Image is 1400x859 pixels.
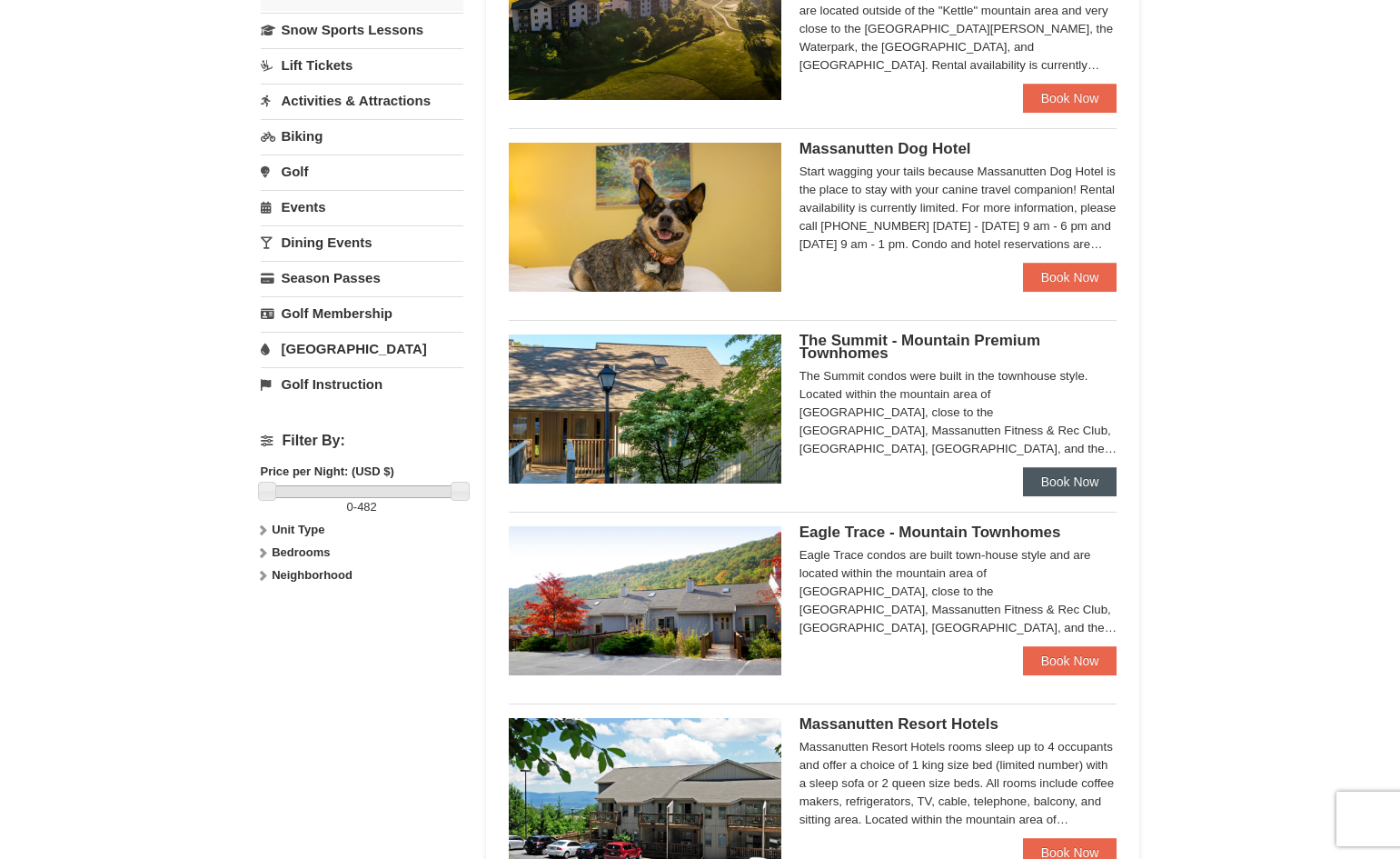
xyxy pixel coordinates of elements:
[1023,646,1117,675] a: Book Now
[799,140,971,157] span: Massanutten Dog Hotel
[509,526,781,675] img: 19218983-1-9b289e55.jpg
[509,143,781,292] img: 27428181-5-81c892a3.jpg
[799,715,998,733] span: Massanutten Resort Hotels
[357,500,377,514] span: 482
[261,261,463,295] a: Season Passes
[261,464,394,478] strong: Price per Night: (USD $)
[799,546,1117,637] div: Eagle Trace condos are built town-house style and are located within the mountain area of [GEOGRA...
[1023,84,1117,113] a: Book Now
[261,155,463,188] a: Golf
[261,332,463,365] a: [GEOGRAPHIC_DATA]
[261,498,463,516] label: -
[509,335,781,484] img: 19219034-1-0eee7e00.jpg
[347,500,353,514] span: 0
[261,48,463,82] a: Lift Tickets
[272,523,324,536] strong: Unit Type
[272,568,352,582] strong: Neighborhood
[799,332,1040,362] span: The Summit - Mountain Premium Townhomes
[799,738,1117,829] div: Massanutten Resort Hotels rooms sleep up to 4 occupants and offer a choice of 1 king size bed (li...
[261,190,463,224] a: Events
[799,524,1061,541] span: Eagle Trace - Mountain Townhomes
[272,545,330,559] strong: Bedrooms
[799,367,1117,458] div: The Summit condos were built in the townhouse style. Located within the mountain area of [GEOGRAP...
[261,84,463,117] a: Activities & Attractions
[799,163,1117,254] div: Start wagging your tails because Massanutten Dog Hotel is the place to stay with your canine trav...
[261,367,463,401] a: Golf Instruction
[261,433,463,449] h4: Filter By:
[1023,467,1117,496] a: Book Now
[1023,263,1117,292] a: Book Now
[261,225,463,259] a: Dining Events
[261,296,463,330] a: Golf Membership
[261,119,463,153] a: Biking
[261,13,463,46] a: Snow Sports Lessons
